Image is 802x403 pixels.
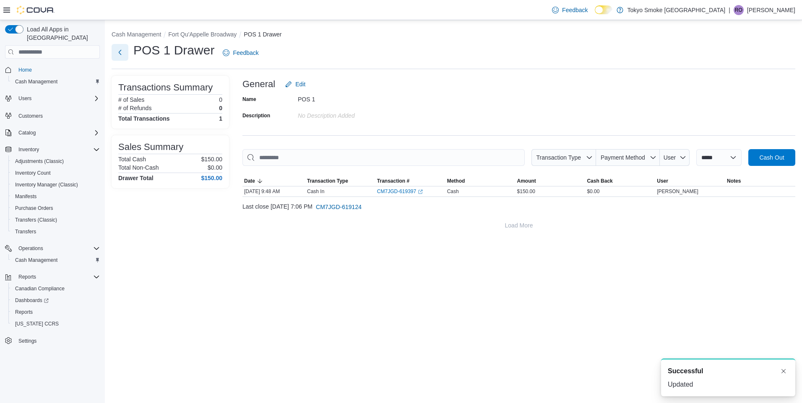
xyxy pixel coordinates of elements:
[447,188,459,195] span: Cash
[15,158,64,165] span: Adjustments (Classic)
[118,156,146,163] h6: Total Cash
[17,6,55,14] img: Cova
[15,65,35,75] a: Home
[585,186,655,196] div: $0.00
[18,129,36,136] span: Catalog
[8,226,103,238] button: Transfers
[112,30,795,40] nav: An example of EuiBreadcrumbs
[5,60,100,369] nav: Complex example
[15,205,53,212] span: Purchase Orders
[12,191,40,201] a: Manifests
[587,178,612,184] span: Cash Back
[133,42,214,59] h1: POS 1 Drawer
[655,176,725,186] button: User
[12,203,57,213] a: Purchase Orders
[657,178,668,184] span: User
[298,109,410,119] div: No Description added
[377,188,423,195] a: CM7JGD-619397External link
[12,215,60,225] a: Transfers (Classic)
[12,307,36,317] a: Reports
[18,113,43,119] span: Customers
[242,217,795,234] button: Load More
[779,366,789,376] button: Dismiss toast
[18,67,32,73] span: Home
[8,191,103,202] button: Manifests
[118,142,183,152] h3: Sales Summary
[15,336,40,346] a: Settings
[282,76,309,93] button: Edit
[15,257,57,263] span: Cash Management
[8,283,103,294] button: Canadian Compliance
[118,83,213,93] h3: Transactions Summary
[375,176,445,186] button: Transaction #
[12,168,100,178] span: Inventory Count
[15,272,100,282] span: Reports
[516,176,586,186] button: Amount
[12,77,100,87] span: Cash Management
[18,338,36,344] span: Settings
[219,105,222,111] p: 0
[536,154,581,161] span: Transaction Type
[12,180,81,190] a: Inventory Manager (Classic)
[8,214,103,226] button: Transfers (Classic)
[8,76,103,88] button: Cash Management
[12,255,100,265] span: Cash Management
[12,156,67,166] a: Adjustments (Classic)
[12,156,100,166] span: Adjustments (Classic)
[168,31,237,38] button: Fort Qu'Appelle Broadway
[2,271,103,283] button: Reports
[12,319,62,329] a: [US_STATE] CCRS
[8,318,103,330] button: [US_STATE] CCRS
[219,44,262,61] a: Feedback
[585,176,655,186] button: Cash Back
[668,366,789,376] div: Notification
[12,295,100,305] span: Dashboards
[12,215,100,225] span: Transfers (Classic)
[12,284,100,294] span: Canadian Compliance
[316,203,362,211] span: CM7JGD-619124
[15,336,100,346] span: Settings
[219,115,222,122] h4: 1
[505,221,533,230] span: Load More
[242,149,525,166] input: This is a search bar. As you type, the results lower in the page will automatically filter.
[12,203,100,213] span: Purchase Orders
[15,93,35,103] button: Users
[445,176,516,186] button: Method
[242,96,256,103] label: Name
[668,380,789,390] div: Updated
[2,144,103,155] button: Inventory
[748,149,795,166] button: Cash Out
[2,335,103,347] button: Settings
[377,178,409,184] span: Transaction #
[12,307,100,317] span: Reports
[298,93,410,103] div: POS 1
[517,188,535,195] span: $150.00
[208,164,222,171] p: $0.00
[562,6,588,14] span: Feedback
[15,78,57,85] span: Cash Management
[517,178,536,184] span: Amount
[15,193,36,200] span: Manifests
[15,272,39,282] button: Reports
[595,5,612,14] input: Dark Mode
[18,274,36,280] span: Reports
[15,228,36,235] span: Transfers
[18,146,39,153] span: Inventory
[233,49,258,57] span: Feedback
[15,320,59,327] span: [US_STATE] CCRS
[15,181,78,188] span: Inventory Manager (Classic)
[12,168,54,178] a: Inventory Count
[531,149,596,166] button: Transaction Type
[307,188,324,195] p: Cash In
[15,93,100,103] span: Users
[596,149,660,166] button: Payment Method
[15,243,47,253] button: Operations
[112,31,161,38] button: Cash Management
[12,284,68,294] a: Canadian Compliance
[549,2,591,18] a: Feedback
[12,180,100,190] span: Inventory Manager (Classic)
[112,44,128,61] button: Next
[735,5,742,15] span: RO
[118,164,159,171] h6: Total Non-Cash
[15,309,33,315] span: Reports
